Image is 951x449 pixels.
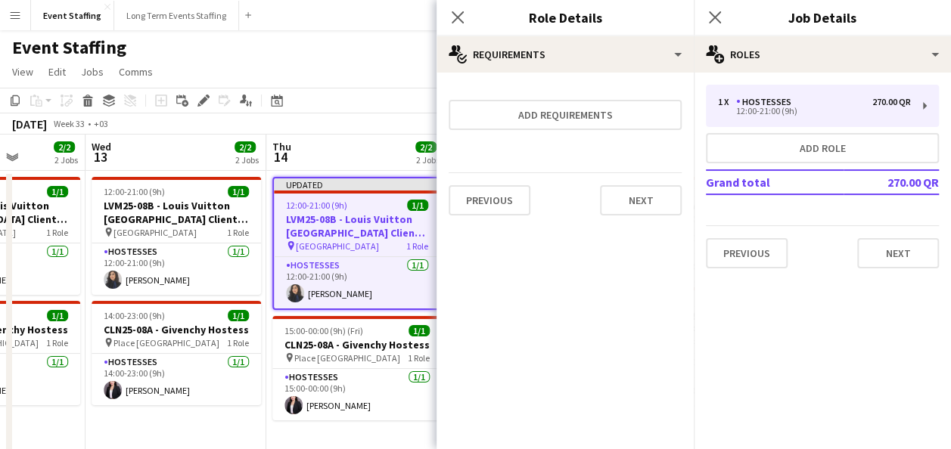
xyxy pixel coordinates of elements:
span: Jobs [81,65,104,79]
div: 2 Jobs [416,154,440,166]
span: 14 [270,148,291,166]
span: 12:00-21:00 (9h) [104,186,165,197]
div: 1 x [718,97,736,107]
h3: CLN25-08A - Givenchy Hostess [92,323,261,336]
h3: LVM25-08B - Louis Vuitton [GEOGRAPHIC_DATA] Client Advisor [92,199,261,226]
button: Next [857,238,939,268]
app-card-role: Hostesses1/114:00-23:00 (9h)[PERSON_NAME] [92,354,261,405]
div: 270.00 QR [872,97,911,107]
div: 2 Jobs [235,154,259,166]
span: Edit [48,65,66,79]
button: Add role [706,133,939,163]
span: 1 Role [408,352,430,364]
span: 1/1 [47,186,68,197]
div: Roles [694,36,951,73]
span: 1 Role [227,227,249,238]
span: Place [GEOGRAPHIC_DATA] [113,337,219,348]
span: [GEOGRAPHIC_DATA] [296,240,379,252]
div: Requirements [437,36,694,73]
span: 1/1 [228,310,249,321]
button: Previous [449,185,530,215]
a: Jobs [75,62,110,82]
span: 1/1 [228,186,249,197]
button: Previous [706,238,788,268]
span: 1/1 [407,200,428,211]
span: 1/1 [47,310,68,321]
h3: Role Details [437,8,694,27]
a: View [6,62,39,82]
button: Next [600,185,682,215]
td: Grand total [706,170,844,194]
app-job-card: 12:00-21:00 (9h)1/1LVM25-08B - Louis Vuitton [GEOGRAPHIC_DATA] Client Advisor [GEOGRAPHIC_DATA]1 ... [92,177,261,295]
div: Updated [274,178,440,190]
app-card-role: Hostesses1/115:00-00:00 (9h)[PERSON_NAME] [272,369,442,420]
div: +03 [94,118,108,129]
span: 13 [89,148,111,166]
span: 2/2 [415,141,437,153]
span: Week 33 [50,118,88,129]
span: 15:00-00:00 (9h) (Fri) [284,325,363,336]
span: 2/2 [235,141,256,153]
span: 1 Role [46,337,68,348]
a: Edit [42,62,72,82]
h3: LVM25-08B - Louis Vuitton [GEOGRAPHIC_DATA] Client Advisor [274,212,440,240]
span: Thu [272,140,291,153]
span: 1/1 [409,325,430,336]
app-job-card: 15:00-00:00 (9h) (Fri)1/1CLN25-08A - Givenchy Hostess Place [GEOGRAPHIC_DATA]1 RoleHostesses1/115... [272,316,442,420]
span: [GEOGRAPHIC_DATA] [113,227,197,238]
span: Wed [92,140,111,153]
h3: CLN25-08A - Givenchy Hostess [272,338,442,351]
div: [DATE] [12,116,47,132]
td: 270.00 QR [844,170,939,194]
button: Event Staffing [31,1,114,30]
app-card-role: Hostesses1/112:00-21:00 (9h)[PERSON_NAME] [92,243,261,295]
button: Long Term Events Staffing [114,1,239,30]
app-job-card: Updated12:00-21:00 (9h)1/1LVM25-08B - Louis Vuitton [GEOGRAPHIC_DATA] Client Advisor [GEOGRAPHIC_... [272,177,442,310]
span: 2/2 [54,141,75,153]
div: Hostesses [736,97,797,107]
h1: Event Staffing [12,36,126,59]
app-job-card: 14:00-23:00 (9h)1/1CLN25-08A - Givenchy Hostess Place [GEOGRAPHIC_DATA]1 RoleHostesses1/114:00-23... [92,301,261,405]
span: 1 Role [227,337,249,348]
span: 12:00-21:00 (9h) [286,200,347,211]
span: View [12,65,33,79]
span: Comms [119,65,153,79]
app-card-role: Hostesses1/112:00-21:00 (9h)[PERSON_NAME] [274,257,440,308]
div: 2 Jobs [54,154,78,166]
button: Add requirements [449,100,682,130]
span: 1 Role [406,240,428,252]
span: 14:00-23:00 (9h) [104,310,165,321]
span: 1 Role [46,227,68,238]
h3: Job Details [694,8,951,27]
div: 12:00-21:00 (9h) [718,107,911,115]
span: Place [GEOGRAPHIC_DATA] [294,352,400,364]
a: Comms [113,62,159,82]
